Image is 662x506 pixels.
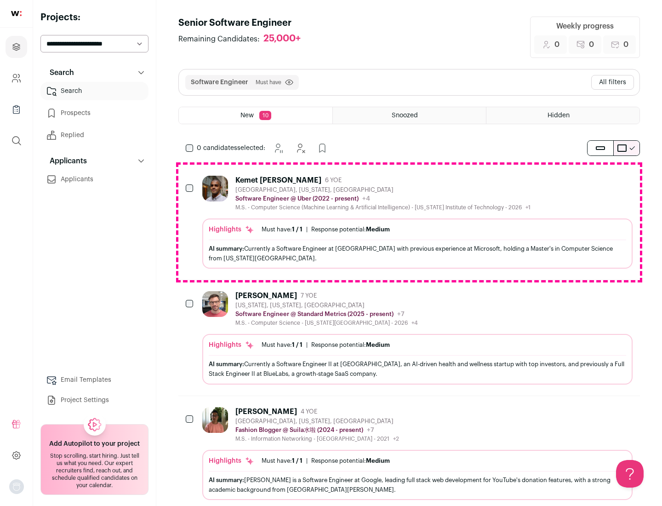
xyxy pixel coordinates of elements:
span: AI summary: [209,361,244,367]
span: 7 YOE [301,292,317,299]
div: M.S. - Computer Science - [US_STATE][GEOGRAPHIC_DATA] - 2026 [235,319,418,327]
div: [GEOGRAPHIC_DATA], [US_STATE], [GEOGRAPHIC_DATA] [235,186,531,194]
a: Project Settings [40,391,148,409]
span: Remaining Candidates: [178,34,260,45]
div: Currently a Software Engineer II at [GEOGRAPHIC_DATA], an AI-driven health and wellness startup w... [209,359,626,379]
span: 6 YOE [325,177,342,184]
a: Add Autopilot to your project Stop scrolling, start hiring. Just tell us what you need. Our exper... [40,424,148,495]
div: Kemet [PERSON_NAME] [235,176,321,185]
span: Medium [366,458,390,464]
a: Replied [40,126,148,144]
span: 1 / 1 [292,226,302,232]
a: [PERSON_NAME] 4 YOE [GEOGRAPHIC_DATA], [US_STATE], [GEOGRAPHIC_DATA] Fashion Blogger @ Suila水啦 (2... [202,407,633,500]
img: 92c6d1596c26b24a11d48d3f64f639effaf6bd365bf059bea4cfc008ddd4fb99.jpg [202,291,228,317]
iframe: Help Scout Beacon - Open [616,460,644,488]
div: Weekly progress [556,21,614,32]
span: Snoozed [392,112,418,119]
a: Company Lists [6,98,27,121]
span: 0 [589,39,594,50]
a: Company and ATS Settings [6,67,27,89]
h2: Projects: [40,11,148,24]
div: Highlights [209,340,254,350]
h1: Senior Software Engineer [178,17,310,29]
div: [PERSON_NAME] is a Software Engineer at Google, leading full stack web development for YouTube's ... [209,475,626,494]
a: [PERSON_NAME] 7 YOE [US_STATE], [US_STATE], [GEOGRAPHIC_DATA] Software Engineer @ Standard Metric... [202,291,633,384]
a: Snoozed [333,107,486,124]
img: wellfound-shorthand-0d5821cbd27db2630d0214b213865d53afaa358527fdda9d0ea32b1df1b89c2c.svg [11,11,22,16]
a: Hidden [486,107,639,124]
div: Highlights [209,456,254,466]
span: Medium [366,342,390,348]
span: 0 [554,39,559,50]
div: Currently a Software Engineer at [GEOGRAPHIC_DATA] with previous experience at Microsoft, holding... [209,244,626,263]
span: 0 [623,39,628,50]
p: Search [44,67,74,78]
span: 1 / 1 [292,458,302,464]
span: Must have [256,79,281,86]
div: M.S. - Information Networking - [GEOGRAPHIC_DATA] - 2021 [235,435,399,443]
ul: | [262,226,390,233]
div: M.S. - Computer Science (Machine Learning & Artificial Intelligence) - [US_STATE] Institute of Te... [235,204,531,211]
div: Response potential: [311,341,390,349]
a: Projects [6,36,27,58]
div: Highlights [209,225,254,234]
p: Software Engineer @ Standard Metrics (2025 - present) [235,310,394,318]
span: Hidden [548,112,570,119]
p: Applicants [44,155,87,167]
div: [GEOGRAPHIC_DATA], [US_STATE], [GEOGRAPHIC_DATA] [235,418,399,425]
span: AI summary: [209,246,244,252]
img: ebffc8b94a612106133ad1a79c5dcc917f1f343d62299c503ebb759c428adb03.jpg [202,407,228,433]
div: Response potential: [311,457,390,465]
button: Search [40,63,148,82]
button: Open dropdown [9,479,24,494]
span: +7 [367,427,374,433]
p: Fashion Blogger @ Suila水啦 (2024 - present) [235,426,363,434]
img: nopic.png [9,479,24,494]
div: [US_STATE], [US_STATE], [GEOGRAPHIC_DATA] [235,302,418,309]
span: +7 [397,311,405,317]
span: 10 [259,111,271,120]
span: 0 candidates [197,145,237,151]
div: Must have: [262,226,302,233]
h2: Add Autopilot to your project [49,439,140,448]
a: Applicants [40,170,148,189]
span: +1 [525,205,531,210]
img: 927442a7649886f10e33b6150e11c56b26abb7af887a5a1dd4d66526963a6550.jpg [202,176,228,201]
div: 25,000+ [263,33,301,45]
div: [PERSON_NAME] [235,291,297,300]
button: Snooze [269,139,287,157]
ul: | [262,341,390,349]
button: Applicants [40,152,148,170]
div: [PERSON_NAME] [235,407,297,416]
span: +4 [411,320,418,326]
p: Software Engineer @ Uber (2022 - present) [235,195,359,202]
a: Prospects [40,104,148,122]
div: Must have: [262,457,302,465]
a: Search [40,82,148,100]
span: 1 / 1 [292,342,302,348]
button: All filters [591,75,634,90]
div: Must have: [262,341,302,349]
span: 4 YOE [301,408,317,415]
span: +4 [362,195,370,202]
div: Stop scrolling, start hiring. Just tell us what you need. Our expert recruiters find, reach out, ... [46,452,143,489]
span: New [240,112,254,119]
ul: | [262,457,390,465]
span: Medium [366,226,390,232]
button: Add to Prospects [313,139,331,157]
span: selected: [197,144,265,153]
span: +2 [393,436,399,442]
a: Email Templates [40,371,148,389]
span: AI summary: [209,477,244,483]
button: Software Engineer [191,78,248,87]
div: Response potential: [311,226,390,233]
button: Hide [291,139,309,157]
a: Kemet [PERSON_NAME] 6 YOE [GEOGRAPHIC_DATA], [US_STATE], [GEOGRAPHIC_DATA] Software Engineer @ Ub... [202,176,633,269]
